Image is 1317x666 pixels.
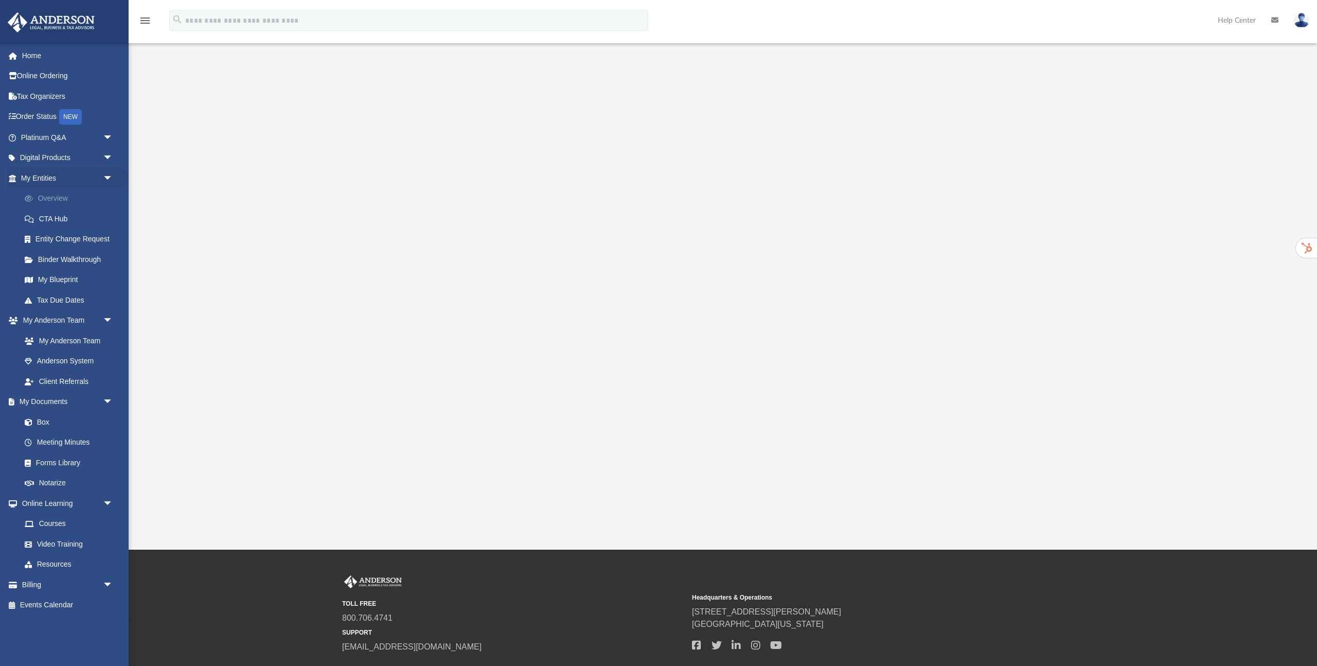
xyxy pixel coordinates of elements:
[14,473,123,494] a: Notarize
[342,599,685,608] small: TOLL FREE
[103,127,123,148] span: arrow_drop_down
[14,412,118,432] a: Box
[7,127,129,148] a: Platinum Q&Aarrow_drop_down
[103,493,123,514] span: arrow_drop_down
[342,642,482,651] a: [EMAIL_ADDRESS][DOMAIN_NAME]
[103,310,123,331] span: arrow_drop_down
[14,554,123,575] a: Resources
[103,148,123,169] span: arrow_drop_down
[692,593,1035,602] small: Headquarters & Operations
[5,12,98,32] img: Anderson Advisors Platinum Portal
[103,392,123,413] span: arrow_drop_down
[139,14,151,27] i: menu
[342,614,393,622] a: 800.706.4741
[103,574,123,595] span: arrow_drop_down
[14,534,118,554] a: Video Training
[14,330,118,351] a: My Anderson Team
[7,45,129,66] a: Home
[7,392,123,412] a: My Documentsarrow_drop_down
[7,148,129,168] a: Digital Productsarrow_drop_down
[7,66,129,86] a: Online Ordering
[14,290,129,310] a: Tax Due Dates
[7,493,123,514] a: Online Learningarrow_drop_down
[342,628,685,637] small: SUPPORT
[14,229,129,250] a: Entity Change Request
[14,371,123,392] a: Client Referrals
[7,574,129,595] a: Billingarrow_drop_down
[7,595,129,616] a: Events Calendar
[59,109,82,125] div: NEW
[342,575,404,589] img: Anderson Advisors Platinum Portal
[103,168,123,189] span: arrow_drop_down
[14,432,123,453] a: Meeting Minutes
[7,86,129,107] a: Tax Organizers
[692,607,841,616] a: [STREET_ADDRESS][PERSON_NAME]
[14,351,123,372] a: Anderson System
[14,270,123,290] a: My Blueprint
[7,107,129,128] a: Order StatusNEW
[139,20,151,27] a: menu
[14,514,123,534] a: Courses
[14,208,129,229] a: CTA Hub
[1294,13,1309,28] img: User Pic
[7,168,129,188] a: My Entitiesarrow_drop_down
[14,188,129,209] a: Overview
[14,249,129,270] a: Binder Walkthrough
[692,620,824,628] a: [GEOGRAPHIC_DATA][US_STATE]
[7,310,123,331] a: My Anderson Teamarrow_drop_down
[172,14,183,25] i: search
[14,452,118,473] a: Forms Library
